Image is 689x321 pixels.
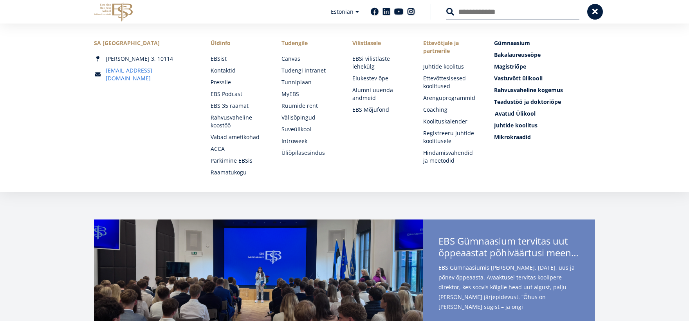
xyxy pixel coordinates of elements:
[352,74,408,82] a: Elukestev õpe
[352,55,408,71] a: EBSi vilistlaste lehekülg
[281,137,337,145] a: Introweek
[494,133,595,141] a: Mikrokraadid
[494,74,543,82] span: Vastuvõtt ülikooli
[352,86,408,102] a: Alumni uuenda andmeid
[211,55,266,63] a: EBSist
[423,63,478,71] a: Juhtide koolitus
[352,39,408,47] span: Vilistlasele
[438,247,579,259] span: õppeaastat põhiväärtusi meenutades
[211,102,266,110] a: EBS 35 raamat
[211,78,266,86] a: Pressile
[423,106,478,114] a: Coaching
[281,125,337,133] a: Suveülikool
[371,8,379,16] a: Facebook
[494,51,541,58] span: Bakalaureuseõpe
[423,129,478,145] a: Registreeru juhtide koolitusele
[94,39,195,47] div: SA [GEOGRAPHIC_DATA]
[423,149,478,165] a: Hindamisvahendid ja meetodid
[106,67,195,82] a: [EMAIL_ADDRESS][DOMAIN_NAME]
[494,98,595,106] a: Teadustöö ja doktoriõpe
[94,55,195,63] div: [PERSON_NAME] 3, 10114
[494,86,595,94] a: Rahvusvaheline kogemus
[281,78,337,86] a: Tunniplaan
[352,106,408,114] a: EBS Mõjufond
[281,67,337,74] a: Tudengi intranet
[494,86,563,94] span: Rahvusvaheline kogemus
[494,122,537,129] span: Juhtide koolitus
[495,110,596,118] a: Avatud Ülikool
[281,39,337,47] a: Tudengile
[494,39,530,47] span: Gümnaasium
[281,90,337,98] a: MyEBS
[211,157,266,165] a: Parkimine EBSis
[211,169,266,176] a: Raamatukogu
[394,8,403,16] a: Youtube
[494,133,531,141] span: Mikrokraadid
[494,63,595,71] a: Magistriõpe
[211,67,266,74] a: Kontaktid
[382,8,390,16] a: Linkedin
[423,118,478,125] a: Koolituskalender
[211,114,266,129] a: Rahvusvaheline koostöö
[494,74,595,82] a: Vastuvõtt ülikooli
[494,63,526,70] span: Magistriõpe
[281,102,337,110] a: Ruumide rent
[494,39,595,47] a: Gümnaasium
[494,51,595,59] a: Bakalaureuseõpe
[281,149,337,157] a: Üliõpilasesindus
[211,90,266,98] a: EBS Podcast
[494,98,561,105] span: Teadustöö ja doktoriõpe
[495,110,536,117] span: Avatud Ülikool
[423,74,478,90] a: Ettevõttesisesed koolitused
[438,235,579,261] span: EBS Gümnaasium tervitas uut
[281,55,337,63] a: Canvas
[494,122,595,129] a: Juhtide koolitus
[211,39,266,47] span: Üldinfo
[211,145,266,153] a: ACCA
[211,133,266,141] a: Vabad ametikohad
[407,8,415,16] a: Instagram
[281,114,337,122] a: Välisõpingud
[423,94,478,102] a: Arenguprogrammid
[423,39,478,55] span: Ettevõtjale ja partnerile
